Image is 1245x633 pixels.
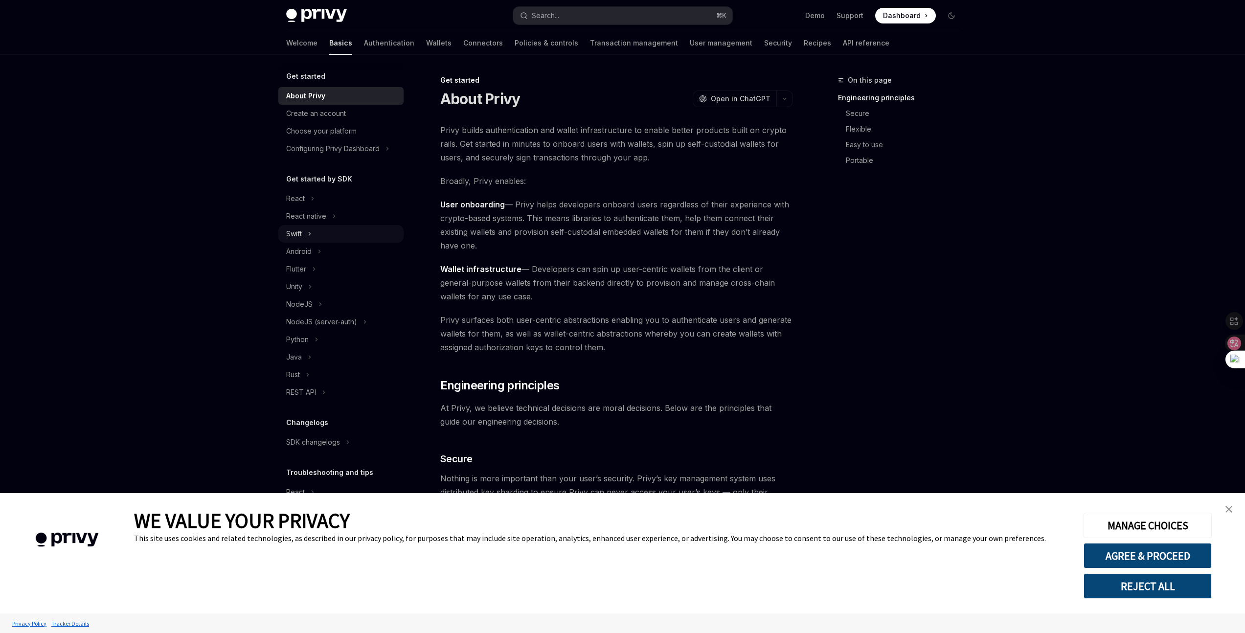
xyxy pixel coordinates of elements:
[716,12,726,20] span: ⌘ K
[440,472,793,526] span: Nothing is more important than your user’s security. Privy’s key management system uses distribut...
[804,31,831,55] a: Recipes
[286,108,346,119] div: Create an account
[134,533,1069,543] div: This site uses cookies and related technologies, as described in our privacy policy, for purposes...
[440,123,793,164] span: Privy builds authentication and wallet infrastructure to enable better products built on crypto r...
[286,143,380,155] div: Configuring Privy Dashboard
[440,313,793,354] span: Privy surfaces both user-centric abstractions enabling you to authenticate users and generate wal...
[440,198,793,252] span: — Privy helps developers onboard users regardless of their experience with crypto-based systems. ...
[440,262,793,303] span: — Developers can spin up user-centric wallets from the client or general-purpose wallets from the...
[278,433,404,451] button: Toggle SDK changelogs section
[532,10,559,22] div: Search...
[278,122,404,140] a: Choose your platform
[286,31,317,55] a: Welcome
[463,31,503,55] a: Connectors
[286,298,313,310] div: NodeJS
[278,260,404,278] button: Toggle Flutter section
[286,334,309,345] div: Python
[278,140,404,158] button: Toggle Configuring Privy Dashboard section
[286,351,302,363] div: Java
[10,615,49,632] a: Privacy Policy
[693,90,776,107] button: Open in ChatGPT
[875,8,936,23] a: Dashboard
[286,281,302,293] div: Unity
[278,331,404,348] button: Toggle Python section
[278,366,404,384] button: Toggle Rust section
[286,125,357,137] div: Choose your platform
[1084,543,1212,568] button: AGREE & PROCEED
[838,106,967,121] a: Secure
[286,386,316,398] div: REST API
[286,246,312,257] div: Android
[278,313,404,331] button: Toggle NodeJS (server-auth) section
[838,90,967,106] a: Engineering principles
[440,401,793,429] span: At Privy, we believe technical decisions are moral decisions. Below are the principles that guide...
[278,105,404,122] a: Create an account
[590,31,678,55] a: Transaction management
[286,9,347,23] img: dark logo
[843,31,889,55] a: API reference
[278,295,404,313] button: Toggle NodeJS section
[286,173,352,185] h5: Get started by SDK
[1219,499,1239,519] a: close banner
[329,31,352,55] a: Basics
[286,210,326,222] div: React native
[364,31,414,55] a: Authentication
[1084,573,1212,599] button: REJECT ALL
[278,190,404,207] button: Toggle React section
[690,31,752,55] a: User management
[49,615,91,632] a: Tracker Details
[278,348,404,366] button: Toggle Java section
[764,31,792,55] a: Security
[286,417,328,429] h5: Changelogs
[426,31,452,55] a: Wallets
[440,452,473,466] span: Secure
[15,519,119,561] img: company logo
[278,225,404,243] button: Toggle Swift section
[838,121,967,137] a: Flexible
[286,70,325,82] h5: Get started
[805,11,825,21] a: Demo
[278,87,404,105] a: About Privy
[278,207,404,225] button: Toggle React native section
[515,31,578,55] a: Policies & controls
[837,11,863,21] a: Support
[286,436,340,448] div: SDK changelogs
[440,264,521,274] strong: Wallet infrastructure
[286,486,305,498] div: React
[711,94,770,104] span: Open in ChatGPT
[838,153,967,168] a: Portable
[440,75,793,85] div: Get started
[278,278,404,295] button: Toggle Unity section
[513,7,732,24] button: Open search
[286,90,325,102] div: About Privy
[440,174,793,188] span: Broadly, Privy enables:
[838,137,967,153] a: Easy to use
[883,11,921,21] span: Dashboard
[1084,513,1212,538] button: MANAGE CHOICES
[278,243,404,260] button: Toggle Android section
[440,90,521,108] h1: About Privy
[286,467,373,478] h5: Troubleshooting and tips
[286,228,302,240] div: Swift
[134,508,350,533] span: WE VALUE YOUR PRIVACY
[286,263,306,275] div: Flutter
[286,316,357,328] div: NodeJS (server-auth)
[848,74,892,86] span: On this page
[278,384,404,401] button: Toggle REST API section
[286,193,305,204] div: React
[1225,506,1232,513] img: close banner
[440,200,505,209] strong: User onboarding
[286,369,300,381] div: Rust
[944,8,959,23] button: Toggle dark mode
[278,483,404,501] button: Toggle React section
[440,378,560,393] span: Engineering principles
